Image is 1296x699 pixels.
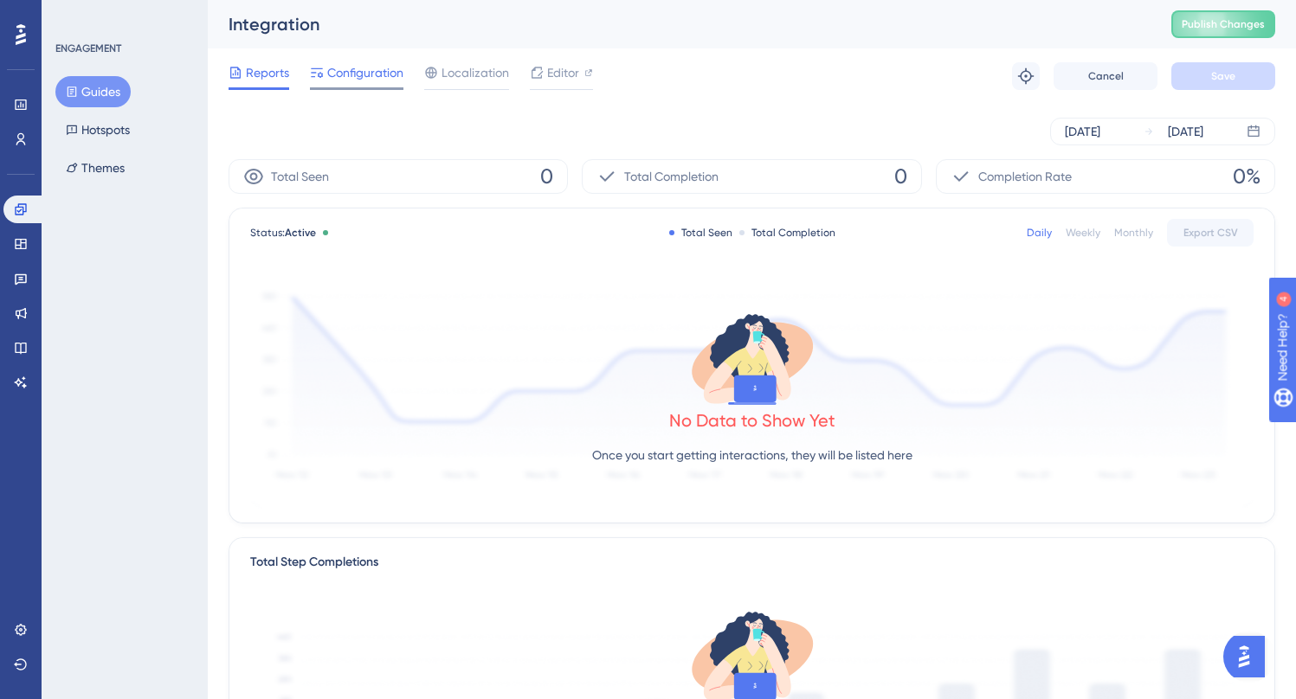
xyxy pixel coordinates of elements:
span: Cancel [1088,69,1124,83]
span: 0% [1233,163,1261,190]
span: Save [1211,69,1235,83]
span: Configuration [327,62,403,83]
button: Export CSV [1167,219,1254,247]
span: Localization [442,62,509,83]
iframe: UserGuiding AI Assistant Launcher [1223,631,1275,683]
button: Save [1171,62,1275,90]
span: Reports [246,62,289,83]
div: ENGAGEMENT [55,42,121,55]
p: Once you start getting interactions, they will be listed here [592,445,912,465]
span: Total Completion [624,166,719,187]
span: 0 [894,163,907,190]
span: 0 [540,163,553,190]
button: Cancel [1054,62,1157,90]
span: Active [285,227,316,239]
div: Daily [1027,226,1052,240]
div: Monthly [1114,226,1153,240]
div: [DATE] [1065,121,1100,142]
span: Export CSV [1183,226,1238,240]
div: 4 [120,9,126,22]
div: Total Seen [669,226,732,240]
span: Publish Changes [1182,17,1265,31]
span: Completion Rate [978,166,1072,187]
span: Total Seen [271,166,329,187]
button: Guides [55,76,131,107]
div: Integration [229,12,1128,36]
button: Themes [55,152,135,183]
span: Editor [547,62,579,83]
button: Hotspots [55,114,140,145]
div: No Data to Show Yet [669,408,835,433]
div: [DATE] [1168,121,1203,142]
span: Status: [250,226,316,240]
div: Total Step Completions [250,552,378,573]
div: Weekly [1066,226,1100,240]
button: Publish Changes [1171,10,1275,38]
span: Need Help? [41,4,108,25]
div: Total Completion [739,226,835,240]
